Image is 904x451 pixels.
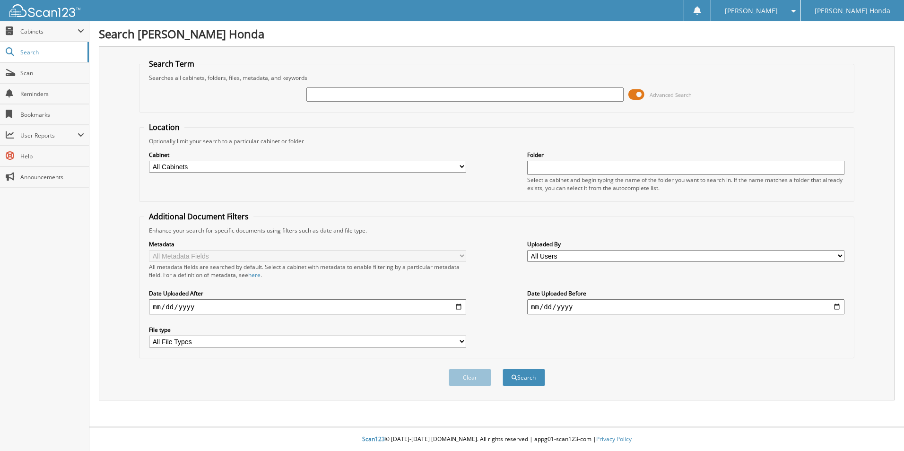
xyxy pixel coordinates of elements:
[149,240,466,248] label: Metadata
[650,91,692,98] span: Advanced Search
[527,176,844,192] div: Select a cabinet and begin typing the name of the folder you want to search in. If the name match...
[149,299,466,314] input: start
[20,48,83,56] span: Search
[20,111,84,119] span: Bookmarks
[144,226,849,234] div: Enhance your search for specific documents using filters such as date and file type.
[503,369,545,386] button: Search
[99,26,895,42] h1: Search [PERSON_NAME] Honda
[149,326,466,334] label: File type
[144,122,184,132] legend: Location
[149,289,466,297] label: Date Uploaded After
[527,299,844,314] input: end
[20,27,78,35] span: Cabinets
[20,90,84,98] span: Reminders
[89,428,904,451] div: © [DATE]-[DATE] [DOMAIN_NAME]. All rights reserved | appg01-scan123-com |
[20,131,78,139] span: User Reports
[144,59,199,69] legend: Search Term
[20,152,84,160] span: Help
[725,8,778,14] span: [PERSON_NAME]
[449,369,491,386] button: Clear
[9,4,80,17] img: scan123-logo-white.svg
[815,8,890,14] span: [PERSON_NAME] Honda
[144,74,849,82] div: Searches all cabinets, folders, files, metadata, and keywords
[527,151,844,159] label: Folder
[248,271,261,279] a: here
[527,240,844,248] label: Uploaded By
[527,289,844,297] label: Date Uploaded Before
[144,137,849,145] div: Optionally limit your search to a particular cabinet or folder
[20,173,84,181] span: Announcements
[149,151,466,159] label: Cabinet
[362,435,385,443] span: Scan123
[149,263,466,279] div: All metadata fields are searched by default. Select a cabinet with metadata to enable filtering b...
[144,211,253,222] legend: Additional Document Filters
[20,69,84,77] span: Scan
[596,435,632,443] a: Privacy Policy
